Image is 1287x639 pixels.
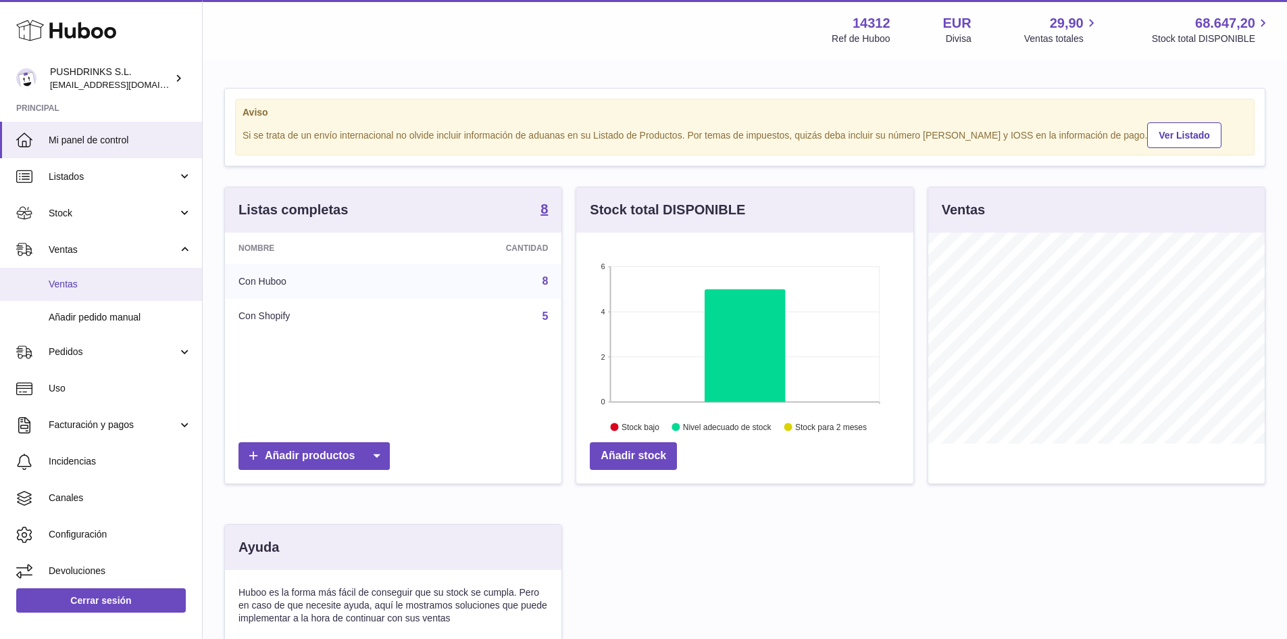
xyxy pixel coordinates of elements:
span: 29,90 [1050,14,1084,32]
h3: Ayuda [238,538,279,557]
span: Ventas [49,278,192,291]
span: Incidencias [49,455,192,468]
span: [EMAIL_ADDRESS][DOMAIN_NAME] [50,79,199,90]
span: Listados [49,170,178,183]
text: 4 [601,308,605,316]
strong: 14312 [853,14,890,32]
a: 8 [542,275,548,287]
span: Devoluciones [49,565,192,577]
div: Ref de Huboo [832,32,890,45]
span: Facturación y pagos [49,419,178,431]
td: Con Huboo [225,264,404,299]
text: Nivel adecuado de stock [683,423,772,432]
strong: EUR [943,14,971,32]
span: 68.647,20 [1195,14,1255,32]
a: 8 [540,202,548,218]
h3: Listas completas [238,201,348,219]
text: Stock bajo [622,423,659,432]
a: 68.647,20 Stock total DISPONIBLE [1152,14,1271,45]
span: Stock [49,207,178,220]
text: 6 [601,262,605,270]
strong: 8 [540,202,548,216]
th: Nombre [225,233,404,264]
a: Ver Listado [1147,122,1221,148]
td: Con Shopify [225,299,404,334]
a: 29,90 Ventas totales [1024,14,1099,45]
a: Cerrar sesión [16,588,186,613]
div: PUSHDRINKS S.L. [50,66,172,91]
span: Uso [49,382,192,395]
strong: Aviso [243,106,1247,119]
span: Ventas totales [1024,32,1099,45]
text: 2 [601,353,605,361]
img: framos@pushdrinks.es [16,68,36,89]
div: Divisa [946,32,971,45]
h3: Ventas [942,201,985,219]
span: Canales [49,492,192,504]
span: Ventas [49,243,178,256]
p: Huboo es la forma más fácil de conseguir que su stock se cumpla. Pero en caso de que necesite ayu... [238,586,548,625]
text: Stock para 2 meses [795,423,867,432]
span: Añadir pedido manual [49,311,192,324]
span: Pedidos [49,346,178,358]
span: Configuración [49,528,192,541]
span: Mi panel de control [49,134,192,147]
div: Si se trata de un envío internacional no olvide incluir información de aduanas en su Listado de P... [243,120,1247,148]
span: Stock total DISPONIBLE [1152,32,1271,45]
text: 0 [601,398,605,406]
a: Añadir productos [238,442,390,470]
a: 5 [542,310,548,322]
th: Cantidad [404,233,562,264]
h3: Stock total DISPONIBLE [590,201,745,219]
a: Añadir stock [590,442,677,470]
